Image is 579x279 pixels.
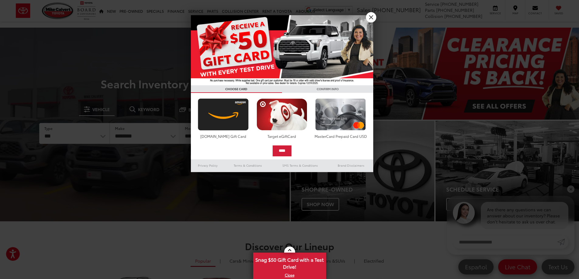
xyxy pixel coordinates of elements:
[282,85,373,93] h3: CONFIRM INFO
[329,162,373,169] a: Brand Disclaimers
[254,253,326,272] span: Snag $50 Gift Card with a Test Drive!
[191,85,282,93] h3: CHOOSE CARD
[225,162,271,169] a: Terms & Conditions
[314,134,367,139] div: MasterCard Prepaid Card USD
[196,134,250,139] div: [DOMAIN_NAME] Gift Card
[255,134,309,139] div: Target eGiftCard
[255,98,309,131] img: targetcard.png
[191,162,225,169] a: Privacy Policy
[314,98,367,131] img: mastercard.png
[191,15,373,85] img: 55838_top_625864.jpg
[196,98,250,131] img: amazoncard.png
[271,162,329,169] a: SMS Terms & Conditions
